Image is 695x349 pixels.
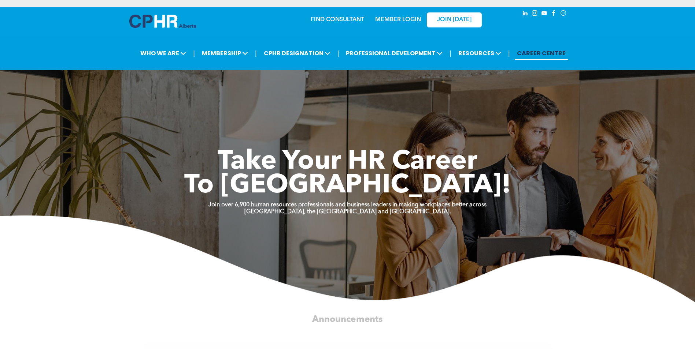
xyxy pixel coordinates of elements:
li: | [255,46,257,61]
span: PROFESSIONAL DEVELOPMENT [344,46,445,60]
span: Take Your HR Career [218,149,477,175]
li: | [193,46,195,61]
li: | [508,46,510,61]
a: MEMBER LOGIN [375,17,421,23]
a: FIND CONSULTANT [311,17,364,23]
a: Social network [559,9,568,19]
a: youtube [540,9,548,19]
li: | [450,46,451,61]
a: linkedin [521,9,529,19]
a: CAREER CENTRE [515,46,568,60]
span: To [GEOGRAPHIC_DATA]! [184,173,511,199]
a: instagram [531,9,539,19]
span: CPHR DESIGNATION [262,46,333,60]
a: facebook [550,9,558,19]
strong: [GEOGRAPHIC_DATA], the [GEOGRAPHIC_DATA] and [GEOGRAPHIC_DATA]. [244,209,451,215]
span: JOIN [DATE] [437,16,472,23]
span: RESOURCES [456,46,503,60]
span: WHO WE ARE [138,46,188,60]
a: JOIN [DATE] [427,12,482,27]
span: MEMBERSHIP [200,46,250,60]
img: A blue and white logo for cp alberta [129,15,196,28]
span: Announcements [312,315,382,324]
li: | [337,46,339,61]
strong: Join over 6,900 human resources professionals and business leaders in making workplaces better ac... [208,202,487,208]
